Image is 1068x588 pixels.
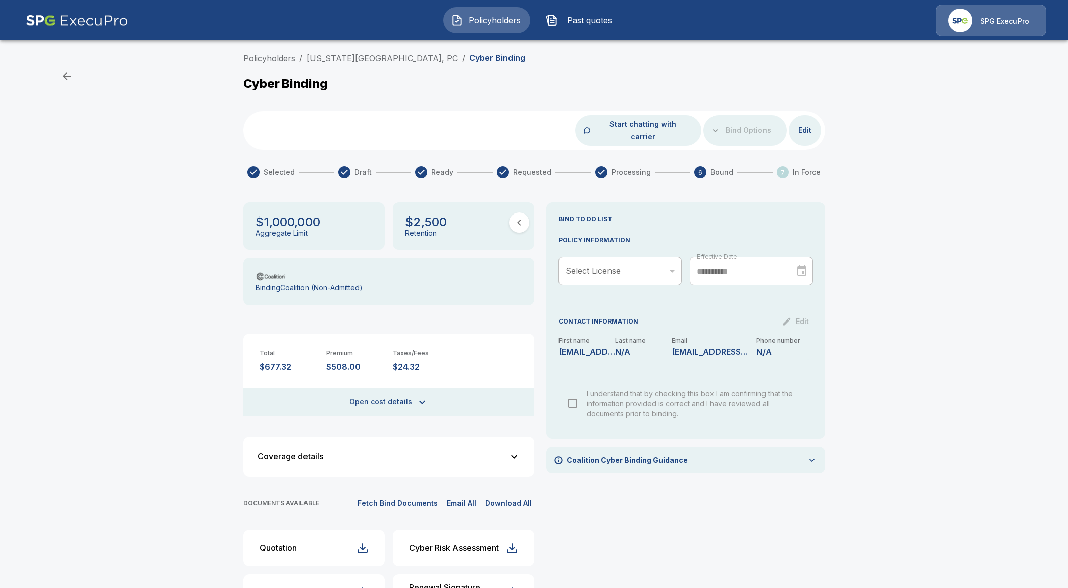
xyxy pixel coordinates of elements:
[615,338,672,344] p: Last name
[756,338,813,344] p: Phone number
[451,14,463,26] img: Policyholders Icon
[462,52,465,64] li: /
[243,76,328,91] p: Cyber Binding
[307,53,458,63] a: [US_STATE][GEOGRAPHIC_DATA], PC
[793,167,821,177] span: In Force
[980,16,1029,26] p: SPG ExecuPro
[558,215,813,224] p: BIND TO DO LIST
[672,338,756,344] p: Email
[593,115,693,146] button: Start chatting with carrier
[258,452,508,461] div: Coverage details
[393,362,451,372] p: $24.32
[326,362,385,372] p: $508.00
[558,317,638,326] p: CONTACT INFORMATION
[405,215,447,229] p: $2,500
[243,388,534,416] button: Open cost details
[615,348,672,356] p: N/A
[409,543,499,553] div: Cyber Risk Assessment
[26,5,128,36] img: AA Logo
[264,167,295,177] span: Selected
[243,53,295,63] a: Policyholders
[256,215,320,229] p: $1,000,000
[567,455,688,465] p: Coalition Cyber Binding Guidance
[260,543,297,553] div: Quotation
[698,169,702,176] text: 6
[326,350,385,357] p: Premium
[243,52,525,64] nav: breadcrumb
[789,121,821,140] button: Edit
[405,229,437,238] p: Retention
[562,14,618,26] span: Past quotes
[243,530,385,566] button: Quotation
[256,229,308,238] p: Aggregate Limit
[538,7,625,33] button: Past quotes IconPast quotes
[948,9,972,32] img: Agency Icon
[431,167,453,177] span: Ready
[256,271,287,281] img: Carrier Logo
[393,530,534,566] button: Cyber Risk Assessment
[299,52,302,64] li: /
[936,5,1046,36] a: Agency IconSPG ExecuPro
[260,362,318,372] p: $677.32
[393,350,451,357] p: Taxes/Fees
[710,167,733,177] span: Bound
[243,500,319,507] p: DOCUMENTS AVAILABLE
[355,497,440,510] button: Fetch Bind Documents
[469,53,525,63] p: Cyber Binding
[546,14,558,26] img: Past quotes Icon
[513,167,551,177] span: Requested
[249,443,528,471] button: Coverage details
[756,348,813,356] p: N/A
[697,252,737,261] label: Effective Date
[256,284,363,292] p: Binding Coalition (Non-Admitted)
[483,497,534,510] button: Download All
[781,169,785,176] text: 7
[467,14,523,26] span: Policyholders
[612,167,651,177] span: Processing
[354,167,372,177] span: Draft
[558,236,813,245] p: POLICY INFORMATION
[260,350,318,357] p: Total
[444,497,479,510] button: Email All
[558,348,615,356] p: palbergo@aol.com
[672,348,748,356] p: palbergo@aol.com
[587,389,793,418] span: I understand that by checking this box I am confirming that the information provided is correct a...
[558,338,615,344] p: First name
[443,7,530,33] button: Policyholders IconPolicyholders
